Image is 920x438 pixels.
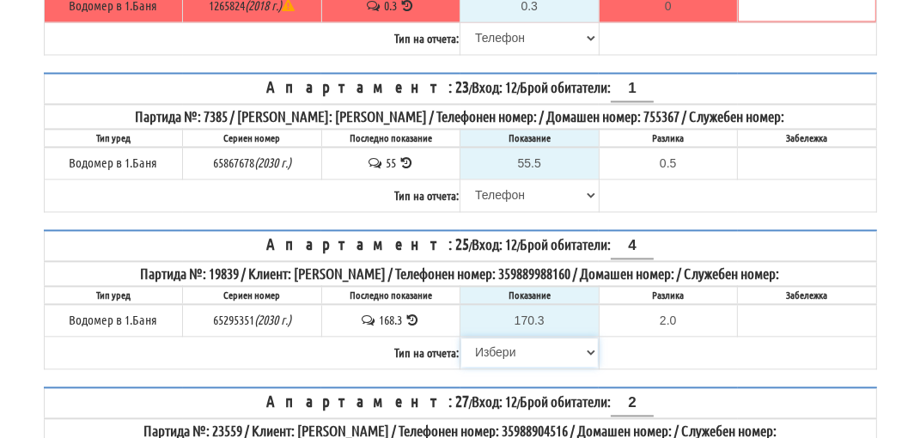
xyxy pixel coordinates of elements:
th: Сериен номер [183,286,322,304]
div: Партида №: 7385 / [PERSON_NAME]: [PERSON_NAME] / Телефонен номер: / Домашен номер: 755367 / Служе... [46,106,875,126]
span: Апартамент: 23 [266,76,469,96]
div: Партида №: 19839 / Клиент: [PERSON_NAME] / Телефонен номер: 359889988160 / Домашен номер: / Служе... [46,263,875,283]
span: Брой обитатели: [520,235,654,252]
td: Водомер в 1.Баня [44,147,183,179]
th: Показание [460,286,600,304]
th: Тип уред [44,286,183,304]
span: История на показанията [399,155,415,170]
span: Апартамент: 25 [266,234,469,253]
i: Метрологична годност до 2030г. [254,155,291,170]
td: Водомер в 1.Баня [44,304,183,337]
th: Разлика [599,286,738,304]
span: Вход: 12 [472,235,517,252]
span: История на забележките [366,155,385,170]
span: Апартамент: 27 [266,391,469,411]
span: Брой обитатели: [520,392,654,410]
th: / / [44,73,876,104]
td: 65295351 [183,304,322,337]
th: Забележка [738,129,877,147]
td: 65867678 [183,147,322,179]
i: Метрологична годност до 2030г. [254,312,291,327]
span: 55 [386,155,396,170]
th: Тип уред [44,129,183,147]
th: Показание [460,129,600,147]
b: Тип на отчета: [394,187,459,203]
span: Вход: 12 [472,78,517,95]
th: Последно показание [321,286,460,304]
span: История на показанията [405,312,421,327]
th: / / [44,230,876,261]
span: История на забележките [360,312,379,327]
th: Разлика [599,129,738,147]
th: Сериен номер [183,129,322,147]
b: Тип на отчета: [394,30,459,46]
th: Забележка [738,286,877,304]
th: Последно показание [321,129,460,147]
b: Тип на отчета: [394,344,459,360]
th: / / [44,387,876,418]
span: Брой обитатели: [520,78,654,95]
span: Вход: 12 [472,392,517,410]
span: 168.3 [379,312,402,327]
